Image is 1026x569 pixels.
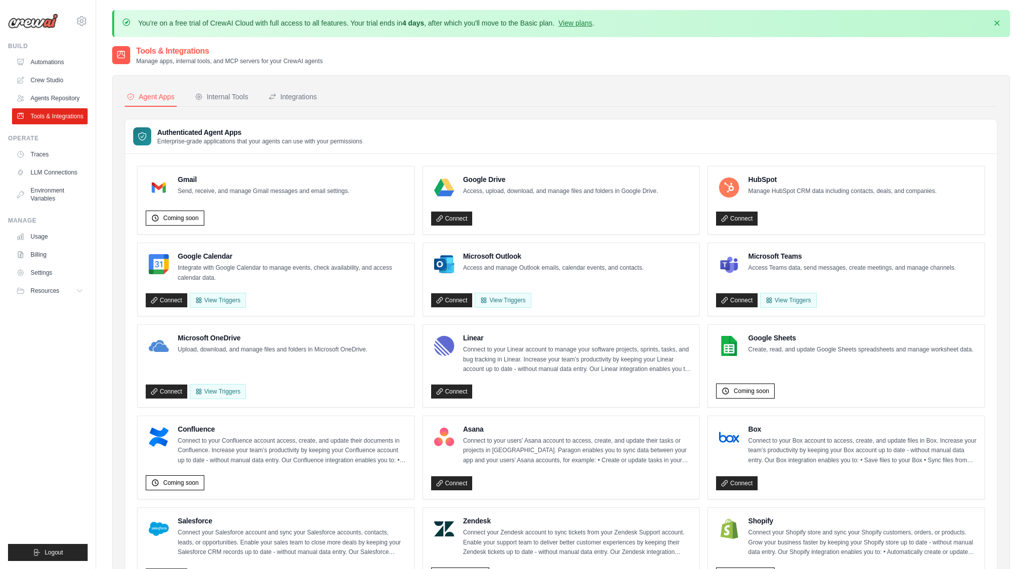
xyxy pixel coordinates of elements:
div: Manage [8,217,88,225]
a: Connect [431,212,473,226]
img: Asana Logo [434,427,454,447]
img: Microsoft OneDrive Logo [149,336,169,356]
img: Box Logo [719,427,739,447]
div: Integrations [268,92,317,102]
a: LLM Connections [12,164,88,180]
img: Zendesk Logo [434,519,454,539]
p: Connect your Salesforce account and sync your Salesforce accounts, contacts, leads, or opportunit... [178,528,406,557]
h4: Google Sheets [748,333,973,343]
h4: Google Calendar [178,251,406,261]
span: Coming soon [163,479,199,487]
h3: Authenticated Agent Apps [157,127,363,137]
img: Salesforce Logo [149,519,169,539]
div: Internal Tools [195,92,248,102]
h4: HubSpot [748,174,936,184]
span: Logout [45,548,63,556]
: View Triggers [475,293,531,308]
a: Connect [146,385,187,399]
img: Microsoft Teams Logo [719,254,739,274]
h4: Microsoft Outlook [463,251,644,261]
a: Connect [716,293,758,307]
button: Internal Tools [193,88,250,107]
p: You're on a free trial of CrewAI Cloud with full access to all features. Your trial ends in , aft... [138,18,594,28]
h4: Box [748,424,976,434]
img: Gmail Logo [149,177,169,198]
span: Coming soon [734,387,769,395]
h4: Linear [463,333,692,343]
h4: Gmail [178,174,350,184]
a: Connect [431,385,473,399]
a: Connect [431,476,473,490]
a: Tools & Integrations [12,108,88,124]
a: Connect [146,293,187,307]
a: Connect [431,293,473,307]
div: Operate [8,134,88,142]
p: Send, receive, and manage Gmail messages and email settings. [178,186,350,197]
button: View Triggers [190,293,246,308]
a: Environment Variables [12,182,88,207]
a: Connect [716,476,758,490]
a: Billing [12,247,88,263]
div: Build [8,42,88,50]
a: Agents Repository [12,90,88,106]
img: Google Drive Logo [434,177,454,198]
a: Traces [12,146,88,162]
button: Integrations [266,88,319,107]
h4: Shopify [748,516,976,526]
span: Resources [31,287,59,295]
p: Connect to your users’ Asana account to access, create, and update their tasks or projects in [GE... [463,436,692,466]
button: Logout [8,544,88,561]
p: Access Teams data, send messages, create meetings, and manage channels. [748,263,956,273]
p: Enterprise-grade applications that your agents can use with your permissions [157,137,363,145]
button: Agent Apps [125,88,177,107]
p: Connect your Zendesk account to sync tickets from your Zendesk Support account. Enable your suppo... [463,528,692,557]
p: Create, read, and update Google Sheets spreadsheets and manage worksheet data. [748,345,973,355]
img: Logo [8,14,58,29]
p: Manage HubSpot CRM data including contacts, deals, and companies. [748,186,936,197]
img: Shopify Logo [719,519,739,539]
img: Microsoft Outlook Logo [434,254,454,274]
h4: Microsoft OneDrive [178,333,368,343]
span: Coming soon [163,214,199,222]
div: Agent Apps [127,92,175,102]
p: Access, upload, download, and manage files and folders in Google Drive. [463,186,658,197]
p: Connect to your Confluence account access, create, and update their documents in Confluence. Incr... [178,436,406,466]
p: Connect to your Linear account to manage your software projects, sprints, tasks, and bug tracking... [463,345,692,374]
h4: Asana [463,424,692,434]
a: Usage [12,229,88,245]
img: Google Sheets Logo [719,336,739,356]
h4: Zendesk [463,516,692,526]
img: HubSpot Logo [719,177,739,198]
a: Settings [12,265,88,281]
a: Connect [716,212,758,226]
h4: Google Drive [463,174,658,184]
img: Confluence Logo [149,427,169,447]
a: Crew Studio [12,72,88,88]
a: View plans [558,19,592,27]
img: Google Calendar Logo [149,254,169,274]
: View Triggers [190,384,246,399]
h4: Confluence [178,424,406,434]
img: Linear Logo [434,336,454,356]
h4: Salesforce [178,516,406,526]
p: Manage apps, internal tools, and MCP servers for your CrewAI agents [136,57,323,65]
button: Resources [12,283,88,299]
p: Access and manage Outlook emails, calendar events, and contacts. [463,263,644,273]
: View Triggers [760,293,816,308]
h4: Microsoft Teams [748,251,956,261]
p: Connect your Shopify store and sync your Shopify customers, orders, or products. Grow your busine... [748,528,976,557]
a: Automations [12,54,88,70]
strong: 4 days [402,19,424,27]
p: Integrate with Google Calendar to manage events, check availability, and access calendar data. [178,263,406,283]
p: Connect to your Box account to access, create, and update files in Box. Increase your team’s prod... [748,436,976,466]
h2: Tools & Integrations [136,45,323,57]
p: Upload, download, and manage files and folders in Microsoft OneDrive. [178,345,368,355]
